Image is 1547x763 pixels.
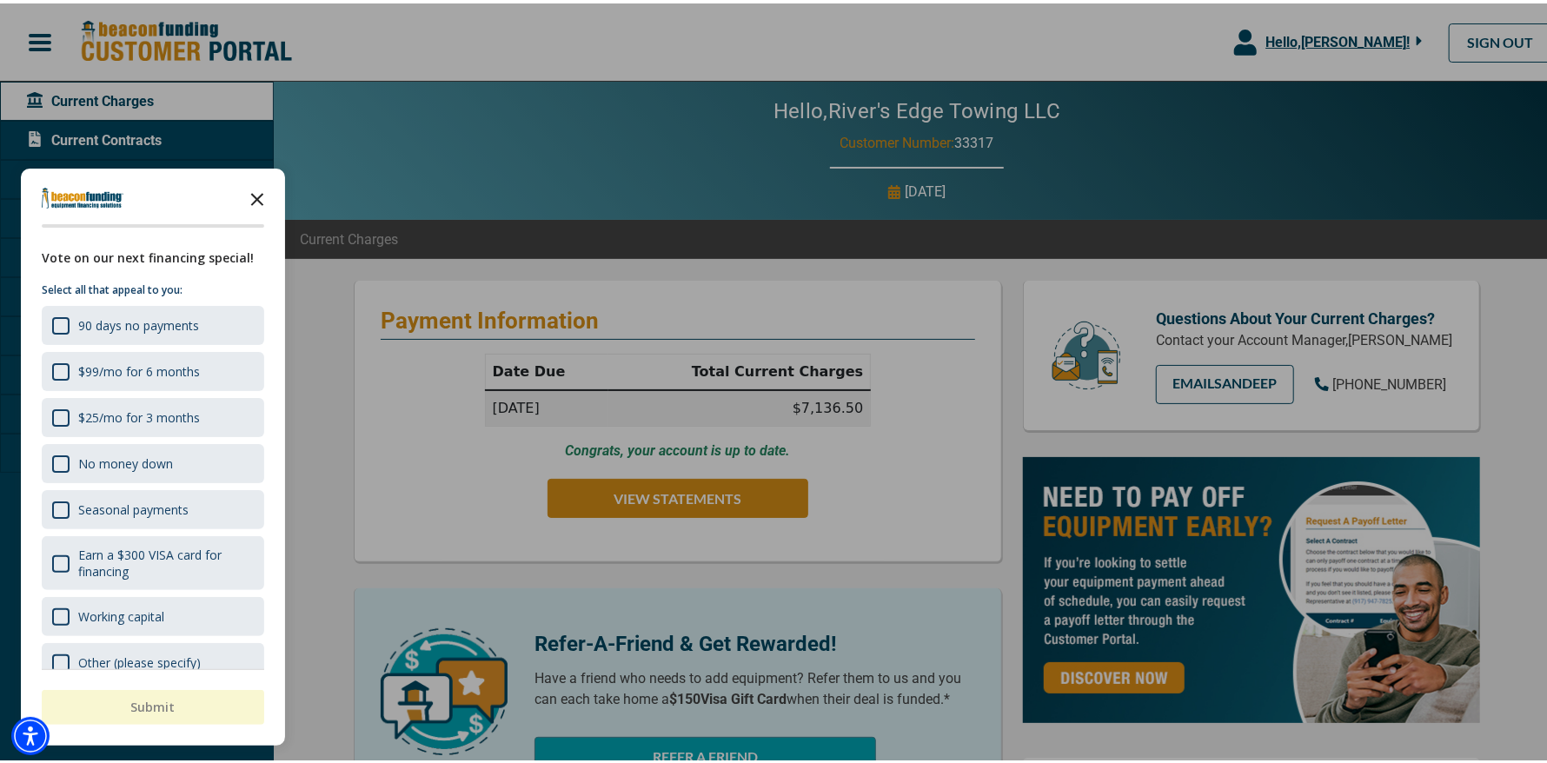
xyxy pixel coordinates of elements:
[42,348,264,388] div: $99/mo for 6 months
[78,314,199,330] div: 90 days no payments
[42,594,264,633] div: Working capital
[42,441,264,480] div: No money down
[78,651,201,667] div: Other (please specify)
[42,395,264,434] div: $25/mo for 3 months
[42,302,264,342] div: 90 days no payments
[240,177,275,212] button: Close the survey
[42,245,264,264] div: Vote on our next financing special!
[78,406,200,422] div: $25/mo for 3 months
[78,452,173,468] div: No money down
[42,278,264,295] p: Select all that appeal to you:
[78,498,189,514] div: Seasonal payments
[21,165,285,742] div: Survey
[78,543,254,576] div: Earn a $300 VISA card for financing
[11,713,50,752] div: Accessibility Menu
[42,487,264,526] div: Seasonal payments
[42,533,264,587] div: Earn a $300 VISA card for financing
[42,640,264,679] div: Other (please specify)
[42,184,123,205] img: Company logo
[78,605,164,621] div: Working capital
[78,360,200,376] div: $99/mo for 6 months
[42,687,264,721] button: Submit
